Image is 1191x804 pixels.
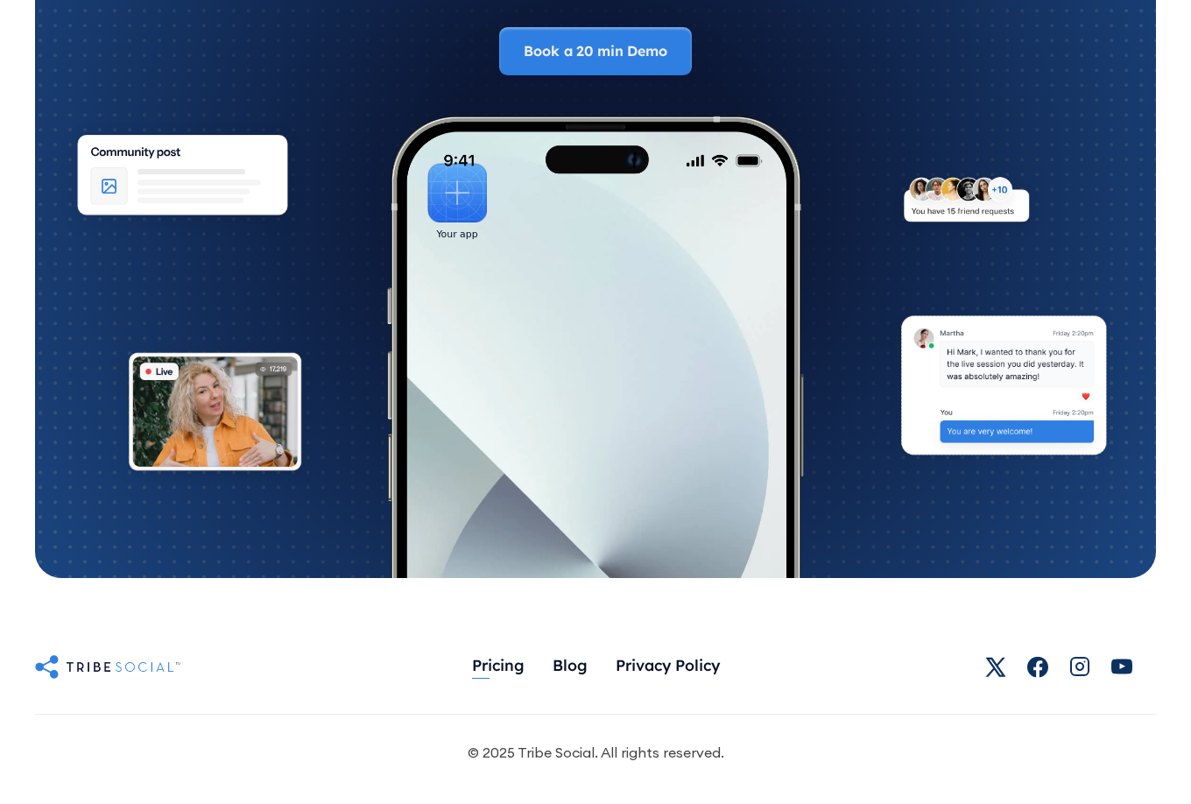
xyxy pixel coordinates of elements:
img: An illustration of Community Feed [58,121,308,240]
img: An illustration of Live video [114,342,316,490]
a: Book a 20 min Demo [499,27,691,74]
img: An illustration of New friends requests [889,166,1044,240]
div: Privacy Policy [616,655,720,674]
a: Untitled UI logotext [35,652,206,681]
a: Pricing [458,648,539,686]
div: Pricing [472,655,525,674]
div: © 2025 Tribe Social. All rights reserved. [468,743,724,762]
a: Blog [539,648,602,686]
img: Untitled UI logotext [35,652,180,681]
div: Blog [553,655,588,674]
img: An illustration of chat [884,304,1123,476]
a: Privacy Policy [602,648,734,686]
